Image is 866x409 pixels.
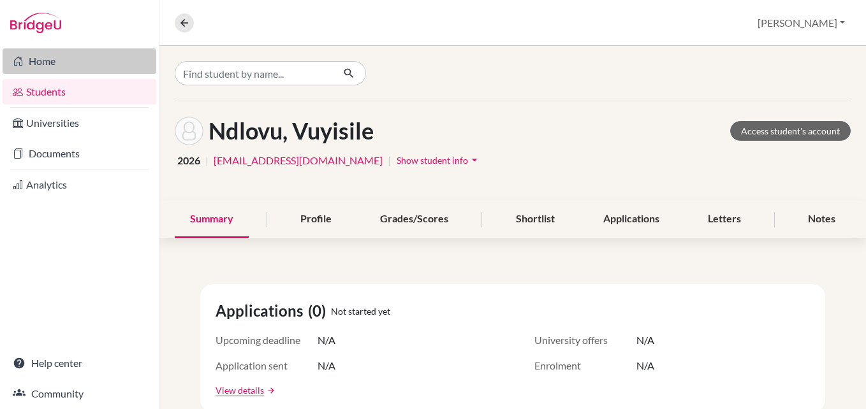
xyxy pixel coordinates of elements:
span: N/A [636,333,654,348]
span: N/A [636,358,654,373]
a: Analytics [3,172,156,197]
button: [PERSON_NAME] [752,11,851,35]
a: View details [216,384,264,397]
span: University offers [534,333,636,348]
span: (0) [308,299,331,322]
a: Access student's account [730,121,851,141]
span: Applications [216,299,308,322]
a: Help center [3,350,156,376]
a: Home [3,48,156,74]
span: Enrolment [534,358,636,373]
div: Letters [693,201,756,238]
div: Notes [793,201,851,238]
div: Profile [285,201,347,238]
span: Application sent [216,358,318,373]
a: Universities [3,110,156,136]
img: Vuyisile Ndlovu's avatar [175,117,203,145]
span: Show student info [397,155,468,166]
img: Bridge-U [10,13,61,33]
a: arrow_forward [264,386,275,395]
span: | [388,153,391,168]
span: N/A [318,333,335,348]
h1: Ndlovu, Vuyisile [209,117,374,145]
div: Applications [588,201,675,238]
button: Show student infoarrow_drop_down [396,150,481,170]
i: arrow_drop_down [468,154,481,166]
span: | [205,153,209,168]
a: Documents [3,141,156,166]
input: Find student by name... [175,61,333,85]
div: Grades/Scores [365,201,464,238]
div: Shortlist [501,201,570,238]
a: Students [3,79,156,104]
span: N/A [318,358,335,373]
span: 2026 [177,153,200,168]
a: Community [3,381,156,406]
span: Upcoming deadline [216,333,318,348]
div: Summary [175,201,249,238]
a: [EMAIL_ADDRESS][DOMAIN_NAME] [214,153,383,168]
span: Not started yet [331,305,390,318]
